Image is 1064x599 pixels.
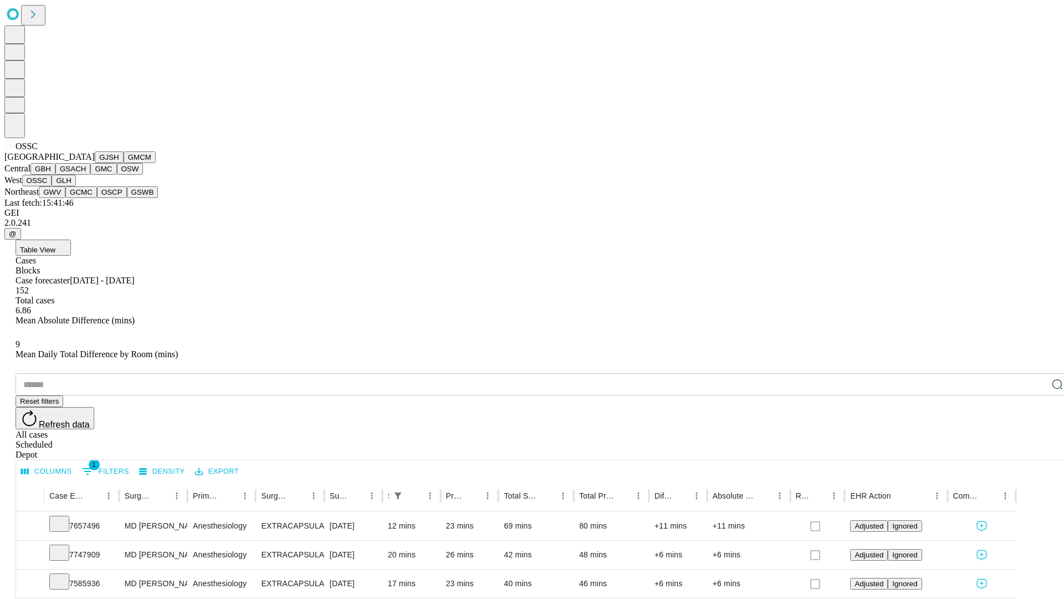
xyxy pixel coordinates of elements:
[39,186,65,198] button: GWV
[261,541,318,569] div: EXTRACAPSULAR CATARACT REMOVAL WITH [MEDICAL_DATA]
[261,570,318,598] div: EXTRACAPSULAR CATARACT REMOVAL WITH [MEDICAL_DATA]
[997,488,1013,504] button: Menu
[446,570,493,598] div: 23 mins
[811,488,826,504] button: Sort
[20,246,55,254] span: Table View
[446,491,464,500] div: Predicted In Room Duration
[192,463,242,480] button: Export
[673,488,689,504] button: Sort
[16,316,135,325] span: Mean Absolute Difference (mins)
[4,228,21,240] button: @
[388,541,435,569] div: 20 mins
[689,488,704,504] button: Menu
[579,491,614,500] div: Total Predicted Duration
[22,517,38,536] button: Expand
[504,491,539,500] div: Total Scheduled Duration
[850,520,888,532] button: Adjusted
[388,570,435,598] div: 17 mins
[631,488,646,504] button: Menu
[16,407,94,429] button: Refresh data
[290,488,306,504] button: Sort
[850,491,891,500] div: EHR Action
[16,349,178,359] span: Mean Daily Total Difference by Room (mins)
[504,570,568,598] div: 40 mins
[49,512,114,540] div: 7657496
[892,551,917,559] span: Ignored
[888,520,922,532] button: Ignored
[330,541,377,569] div: [DATE]
[49,541,114,569] div: 7747909
[20,397,59,405] span: Reset filters
[654,512,702,540] div: +11 mins
[888,578,922,590] button: Ignored
[892,580,917,588] span: Ignored
[261,512,318,540] div: EXTRACAPSULAR CATARACT REMOVAL WITH [MEDICAL_DATA]
[555,488,571,504] button: Menu
[579,541,643,569] div: 48 mins
[97,186,127,198] button: OSCP
[125,541,182,569] div: MD [PERSON_NAME] [PERSON_NAME] Md
[16,276,70,285] span: Case forecaster
[4,175,22,185] span: West
[654,570,702,598] div: +6 mins
[117,163,144,175] button: OSW
[4,152,95,161] span: [GEOGRAPHIC_DATA]
[4,208,1060,218] div: GEI
[654,541,702,569] div: +6 mins
[579,512,643,540] div: 80 mins
[193,491,221,500] div: Primary Service
[713,491,755,500] div: Absolute Difference
[70,276,134,285] span: [DATE] - [DATE]
[193,541,250,569] div: Anesthesiology
[85,488,101,504] button: Sort
[306,488,321,504] button: Menu
[30,163,55,175] button: GBH
[9,230,17,238] span: @
[193,570,250,598] div: Anesthesiology
[125,491,152,500] div: Surgeon Name
[16,141,38,151] span: OSSC
[124,151,156,163] button: GMCM
[52,175,75,186] button: GLH
[713,541,785,569] div: +6 mins
[4,164,30,173] span: Central
[136,463,188,480] button: Density
[18,463,75,480] button: Select columns
[16,296,54,305] span: Total cases
[464,488,480,504] button: Sort
[982,488,997,504] button: Sort
[892,522,917,530] span: Ignored
[929,488,945,504] button: Menu
[855,551,883,559] span: Adjusted
[193,512,250,540] div: Anesthesiology
[16,339,20,349] span: 9
[855,580,883,588] span: Adjusted
[101,488,116,504] button: Menu
[330,491,347,500] div: Surgery Date
[826,488,842,504] button: Menu
[49,491,84,500] div: Case Epic Id
[480,488,495,504] button: Menu
[16,286,29,295] span: 152
[222,488,237,504] button: Sort
[388,512,435,540] div: 12 mins
[540,488,555,504] button: Sort
[504,512,568,540] div: 69 mins
[850,549,888,561] button: Adjusted
[49,570,114,598] div: 7585936
[349,488,364,504] button: Sort
[16,240,71,256] button: Table View
[125,570,182,598] div: MD [PERSON_NAME] [PERSON_NAME] Md
[4,198,74,207] span: Last fetch: 15:41:46
[422,488,438,504] button: Menu
[654,491,672,500] div: Difference
[579,570,643,598] div: 46 mins
[772,488,787,504] button: Menu
[22,175,52,186] button: OSSC
[89,459,100,470] span: 1
[888,549,922,561] button: Ignored
[55,163,90,175] button: GSACH
[446,541,493,569] div: 26 mins
[169,488,185,504] button: Menu
[713,512,785,540] div: +11 mins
